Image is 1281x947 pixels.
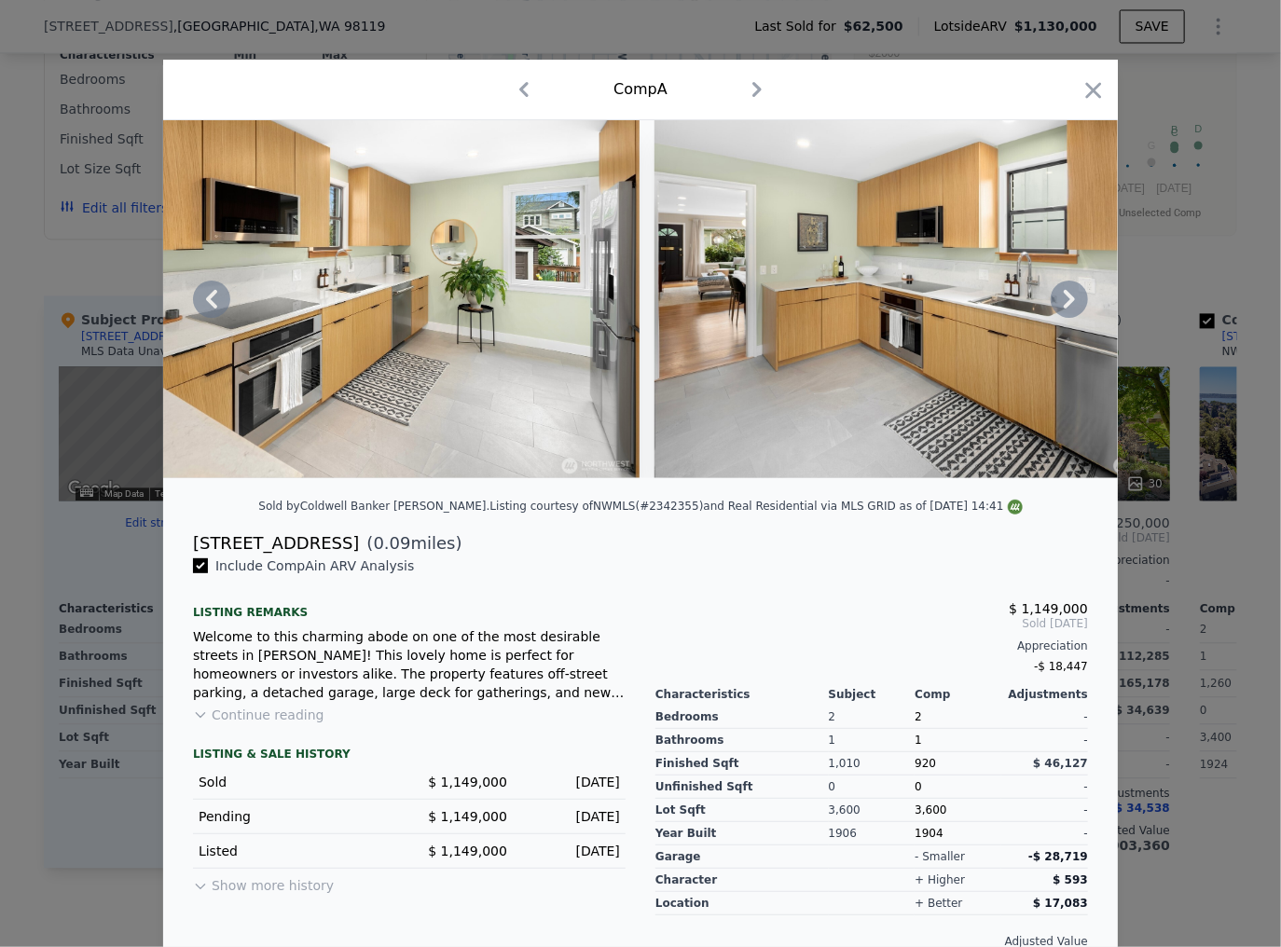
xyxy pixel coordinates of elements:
div: 1 [829,729,916,752]
span: 920 [915,757,936,770]
div: Comp [915,687,1001,702]
div: LISTING & SALE HISTORY [193,747,626,765]
div: 3,600 [829,799,916,822]
div: Comp A [613,78,668,101]
div: Adjustments [1001,687,1088,702]
button: Show more history [193,869,334,895]
span: $ 1,149,000 [1009,601,1088,616]
div: Unfinished Sqft [655,775,829,799]
span: $ 46,127 [1033,757,1088,770]
div: - [1001,729,1088,752]
div: garage [655,845,829,869]
div: [DATE] [522,842,620,860]
div: [DATE] [522,773,620,791]
div: 1904 [915,822,1001,845]
div: - [1001,775,1088,799]
div: character [655,869,829,892]
div: Lot Sqft [655,799,829,822]
span: $ 1,149,000 [428,775,507,789]
div: Listing courtesy of NWMLS (#2342355) and Real Residential via MLS GRID as of [DATE] 14:41 [490,500,1023,513]
div: Subject [829,687,916,702]
span: ( miles) [359,530,461,556]
span: 2 [915,710,922,723]
div: Welcome to this charming abode on one of the most desirable streets in [PERSON_NAME]! This lovely... [193,627,626,702]
div: Pending [199,807,394,826]
div: Appreciation [655,638,1088,653]
span: $ 17,083 [1033,897,1088,910]
div: Characteristics [655,687,829,702]
span: 3,600 [915,803,946,817]
div: 0 [829,775,916,799]
div: Bedrooms [655,706,829,729]
span: 0.09 [374,533,411,553]
div: Finished Sqft [655,752,829,775]
span: $ 593 [1053,873,1088,886]
div: Year Built [655,822,829,845]
div: - smaller [915,849,965,864]
div: Listed [199,842,394,860]
div: + higher [915,872,965,887]
button: Continue reading [193,706,324,724]
div: - [1001,822,1088,845]
div: [DATE] [522,807,620,826]
span: $ 1,149,000 [428,844,507,858]
div: - [1001,799,1088,822]
div: + better [915,896,962,911]
span: -$ 28,719 [1028,850,1088,863]
img: Property Img [654,120,1191,478]
span: $ 1,149,000 [428,809,507,824]
div: Bathrooms [655,729,829,752]
div: 2 [829,706,916,729]
div: 1,010 [829,752,916,775]
div: Listing remarks [193,590,626,620]
div: Sold [199,773,394,791]
span: Include Comp A in ARV Analysis [208,558,421,573]
div: Sold by Coldwell Banker [PERSON_NAME] . [258,500,489,513]
span: Sold [DATE] [655,616,1088,631]
div: - [1001,706,1088,729]
span: 0 [915,780,922,793]
div: [STREET_ADDRESS] [193,530,359,556]
div: 1 [915,729,1001,752]
div: location [655,892,829,915]
div: 1906 [829,822,916,845]
span: -$ 18,447 [1034,660,1088,673]
img: Property Img [103,120,640,478]
img: NWMLS Logo [1008,500,1023,515]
